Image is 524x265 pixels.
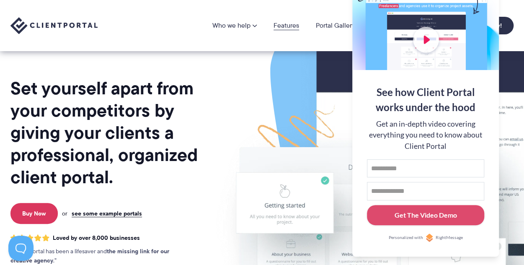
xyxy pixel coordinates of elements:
[316,22,355,29] a: Portal Gallery
[436,234,463,241] span: RightMessage
[53,234,140,242] span: Loved by over 8,000 businesses
[367,234,484,242] a: Personalized withRightMessage
[274,22,299,29] a: Features
[425,234,434,242] img: Personalized with RightMessage
[388,234,423,241] span: Personalized with
[62,210,67,217] span: or
[367,205,484,226] button: Get The Video Demo
[72,210,142,217] a: see some example portals
[395,210,457,220] div: Get The Video Demo
[8,236,34,261] iframe: Toggle Customer Support
[10,203,58,224] a: Buy Now
[10,77,212,188] h1: Set yourself apart from your competitors by giving your clients a professional, organized client ...
[212,22,257,29] a: Who we help
[367,119,484,152] div: Get an in-depth video covering everything you need to know about Client Portal
[367,85,484,115] div: See how Client Portal works under the hood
